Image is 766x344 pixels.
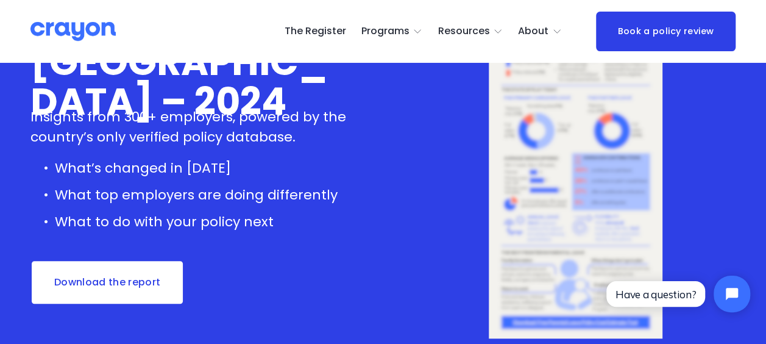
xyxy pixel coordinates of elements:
[361,22,423,41] a: folder dropdown
[518,23,548,40] span: About
[438,23,489,40] span: Resources
[438,22,503,41] a: folder dropdown
[518,22,562,41] a: folder dropdown
[55,185,350,205] p: What top employers are doing differently
[596,12,735,52] a: Book a policy review
[55,158,350,178] p: What’s changed in [DATE]
[285,22,346,41] a: The Register
[596,265,761,323] iframe: Tidio Chat
[30,260,184,305] a: Download the report
[30,107,350,147] p: Insights from 300+ employers, powered by the country’s only verified policy database.
[30,21,116,42] img: Crayon
[361,23,410,40] span: Programs
[55,212,350,232] p: What to do with your policy next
